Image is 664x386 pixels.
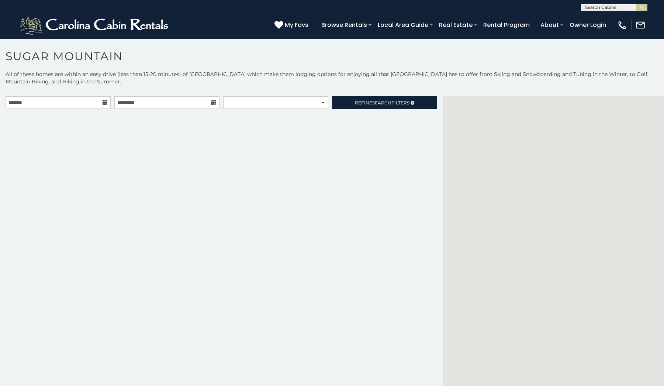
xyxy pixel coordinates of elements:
[318,18,371,31] a: Browse Rentals
[537,18,563,31] a: About
[285,20,308,30] span: My Favs
[617,20,627,30] img: phone-regular-white.png
[435,18,476,31] a: Real Estate
[355,100,409,106] span: Refine Filters
[372,100,391,106] span: Search
[374,18,432,31] a: Local Area Guide
[18,14,172,36] img: White-1-2.png
[635,20,646,30] img: mail-regular-white.png
[566,18,610,31] a: Owner Login
[332,96,437,109] a: RefineSearchFilters
[480,18,533,31] a: Rental Program
[274,20,310,30] a: My Favs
